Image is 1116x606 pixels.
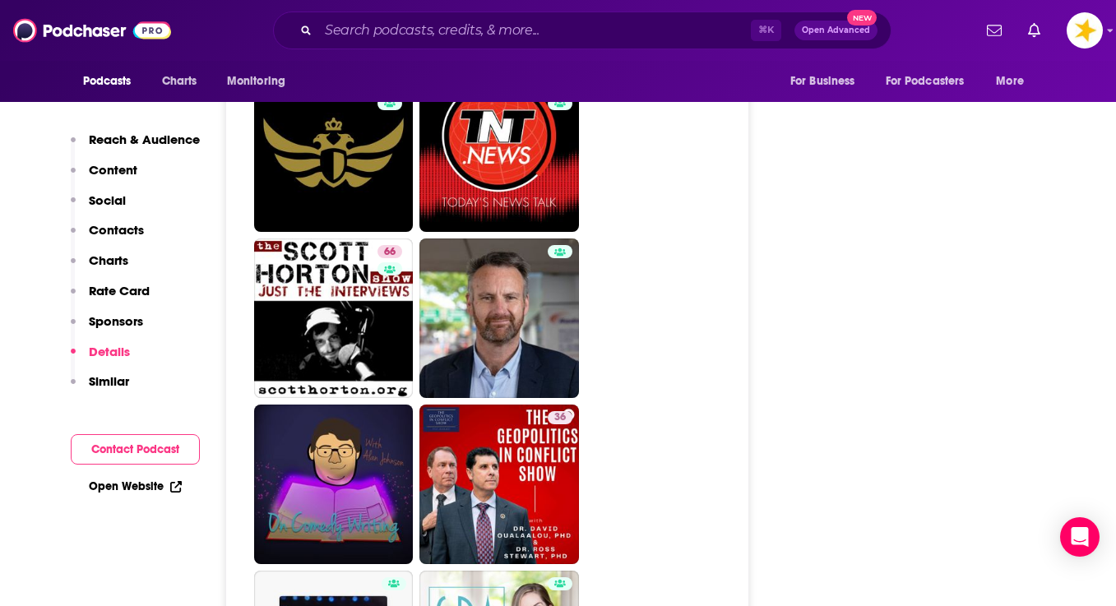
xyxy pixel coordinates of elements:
p: Rate Card [89,283,150,298]
span: Podcasts [83,70,132,93]
div: Open Intercom Messenger [1060,517,1100,557]
button: Similar [71,373,129,404]
button: Social [71,192,126,223]
button: Open AdvancedNew [794,21,878,40]
a: Show notifications dropdown [1021,16,1047,44]
p: Reach & Audience [89,132,200,147]
a: 73 [254,73,414,233]
button: Content [71,162,137,192]
button: open menu [215,66,307,97]
a: Open Website [89,479,182,493]
button: open menu [72,66,153,97]
p: Content [89,162,137,178]
span: Monitoring [227,70,285,93]
img: Podchaser - Follow, Share and Rate Podcasts [13,15,171,46]
button: Contact Podcast [71,434,200,465]
span: More [996,70,1024,93]
button: Details [71,344,130,374]
button: open menu [779,66,876,97]
span: Open Advanced [802,26,870,35]
span: For Business [790,70,855,93]
a: Show notifications dropdown [980,16,1008,44]
span: New [847,10,877,25]
a: 4 [419,73,579,233]
p: Contacts [89,222,144,238]
button: Contacts [71,222,144,252]
button: Charts [71,252,128,283]
div: Search podcasts, credits, & more... [273,12,891,49]
span: Charts [162,70,197,93]
span: For Podcasters [886,70,965,93]
img: User Profile [1067,12,1103,49]
button: Sponsors [71,313,143,344]
a: 66 [254,238,414,398]
span: Logged in as Spreaker_Prime [1067,12,1103,49]
p: Sponsors [89,313,143,329]
p: Similar [89,373,129,389]
a: 66 [377,245,402,258]
span: ⌘ K [751,20,781,41]
button: open menu [875,66,989,97]
button: Show profile menu [1067,12,1103,49]
p: Social [89,192,126,208]
span: 66 [384,244,396,261]
input: Search podcasts, credits, & more... [318,17,751,44]
a: 36 [419,405,579,564]
span: 36 [554,409,566,426]
button: open menu [984,66,1044,97]
button: Rate Card [71,283,150,313]
p: Charts [89,252,128,268]
a: 36 [548,411,572,424]
p: Details [89,344,130,359]
a: Charts [151,66,207,97]
button: Reach & Audience [71,132,200,162]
